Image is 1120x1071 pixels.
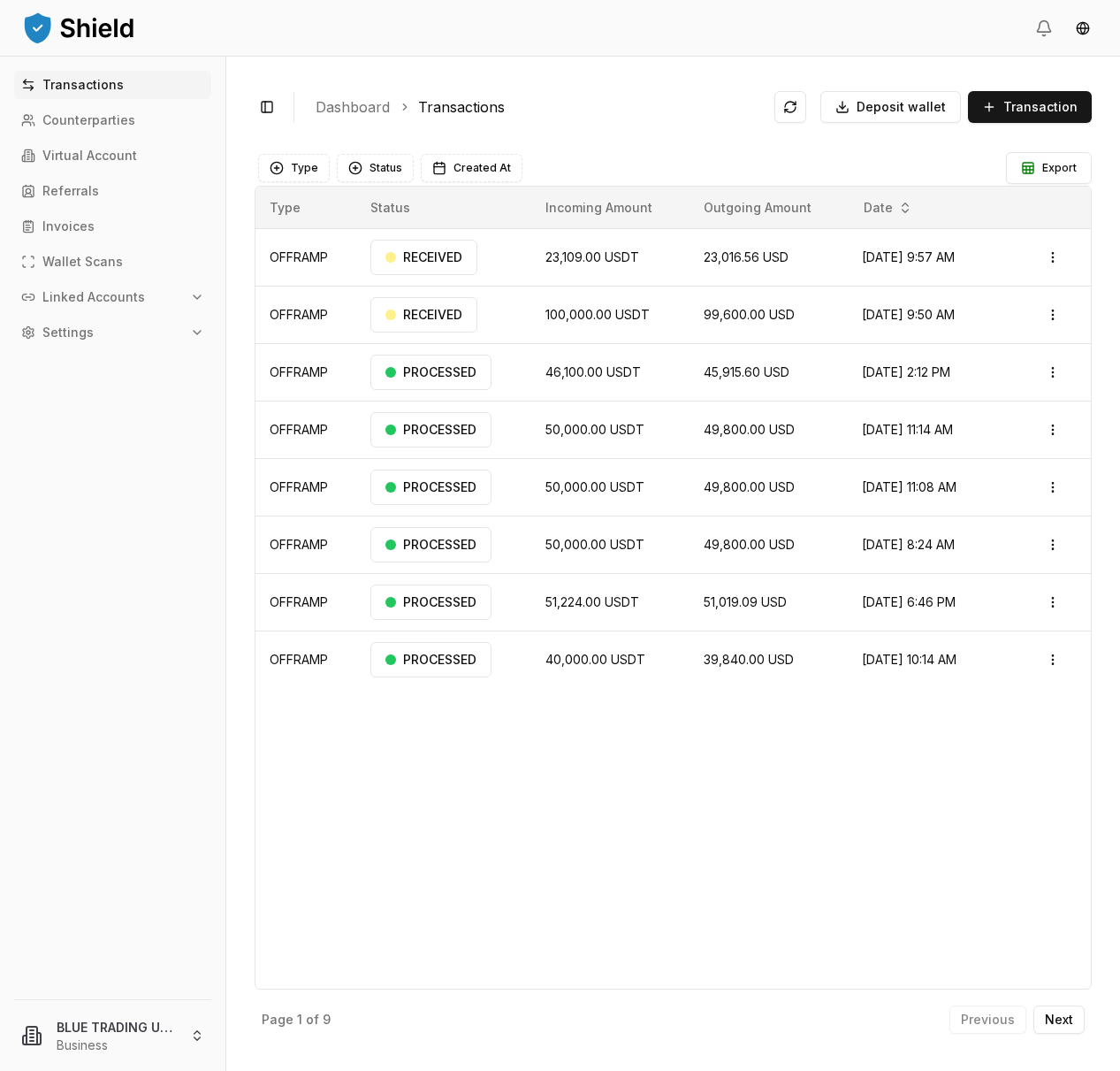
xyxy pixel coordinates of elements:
[14,71,211,99] a: Transactions
[370,412,491,448] div: PROCESSED
[453,161,511,175] span: Created At
[42,220,95,233] p: Invoices
[370,585,491,620] div: PROCESSED
[862,652,956,667] span: [DATE] 10:14 AM
[316,96,760,118] nav: breadcrumb
[1006,152,1092,184] button: Export
[862,249,955,264] span: [DATE] 9:57 AM
[42,114,135,126] p: Counterparties
[370,240,477,275] div: RECEIVED
[421,154,522,182] button: Created At
[862,479,956,494] span: [DATE] 11:08 AM
[370,470,491,505] div: PROCESSED
[262,1014,293,1026] p: Page
[704,249,789,264] span: 23,016.56 USD
[370,642,491,677] div: PROCESSED
[42,149,137,162] p: Virtual Account
[1045,1014,1073,1026] p: Next
[704,364,789,379] span: 45,915.60 USD
[545,364,641,379] span: 46,100.00 USDT
[545,652,645,667] span: 40,000.00 USDT
[255,516,356,574] td: OFFRAMP
[316,96,390,118] a: Dashboard
[418,96,505,118] a: Transactions
[545,307,650,322] span: 100,000.00 USDT
[704,537,795,552] span: 49,800.00 USD
[255,631,356,689] td: OFFRAMP
[14,212,211,241] a: Invoices
[255,344,356,402] td: OFFRAMP
[704,594,787,609] span: 51,019.09 USD
[704,307,795,322] span: 99,600.00 USD
[370,355,491,390] div: PROCESSED
[57,1037,176,1054] p: Business
[690,187,849,229] th: Outgoing Amount
[306,1014,319,1026] p: of
[1003,98,1078,116] span: Transaction
[862,364,950,379] span: [DATE] 2:12 PM
[545,422,644,437] span: 50,000.00 USDT
[1033,1006,1085,1034] button: Next
[857,194,919,222] button: Date
[255,402,356,459] td: OFFRAMP
[704,422,795,437] span: 49,800.00 USD
[255,574,356,631] td: OFFRAMP
[255,187,356,229] th: Type
[21,10,136,45] img: ShieldPay Logo
[370,527,491,562] div: PROCESSED
[531,187,690,229] th: Incoming Amount
[255,229,356,287] td: OFFRAMP
[42,79,124,91] p: Transactions
[862,594,956,609] span: [DATE] 6:46 PM
[862,307,955,322] span: [DATE] 9:50 AM
[820,91,961,123] button: Deposit wallet
[857,98,946,116] span: Deposit wallet
[370,297,477,333] div: RECEIVED
[258,154,330,182] button: Type
[42,326,94,339] p: Settings
[323,1014,331,1026] p: 9
[57,1018,176,1037] p: BLUE TRADING USA INC
[255,459,356,516] td: OFFRAMP
[704,479,795,494] span: 49,800.00 USD
[297,1014,302,1026] p: 1
[545,249,639,264] span: 23,109.00 USDT
[337,154,414,182] button: Status
[255,287,356,344] td: OFFRAMP
[968,91,1092,123] button: Transaction
[545,537,644,552] span: 50,000.00 USDT
[14,177,211,205] a: Referrals
[862,422,953,437] span: [DATE] 11:14 AM
[545,594,639,609] span: 51,224.00 USDT
[42,256,123,268] p: Wallet Scans
[356,187,530,229] th: Status
[14,248,211,276] a: Wallet Scans
[14,142,211,170] a: Virtual Account
[42,291,145,303] p: Linked Accounts
[7,1007,218,1064] button: BLUE TRADING USA INCBusiness
[14,283,211,311] button: Linked Accounts
[545,479,644,494] span: 50,000.00 USDT
[14,106,211,134] a: Counterparties
[42,185,99,197] p: Referrals
[704,652,794,667] span: 39,840.00 USD
[14,318,211,347] button: Settings
[862,537,955,552] span: [DATE] 8:24 AM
